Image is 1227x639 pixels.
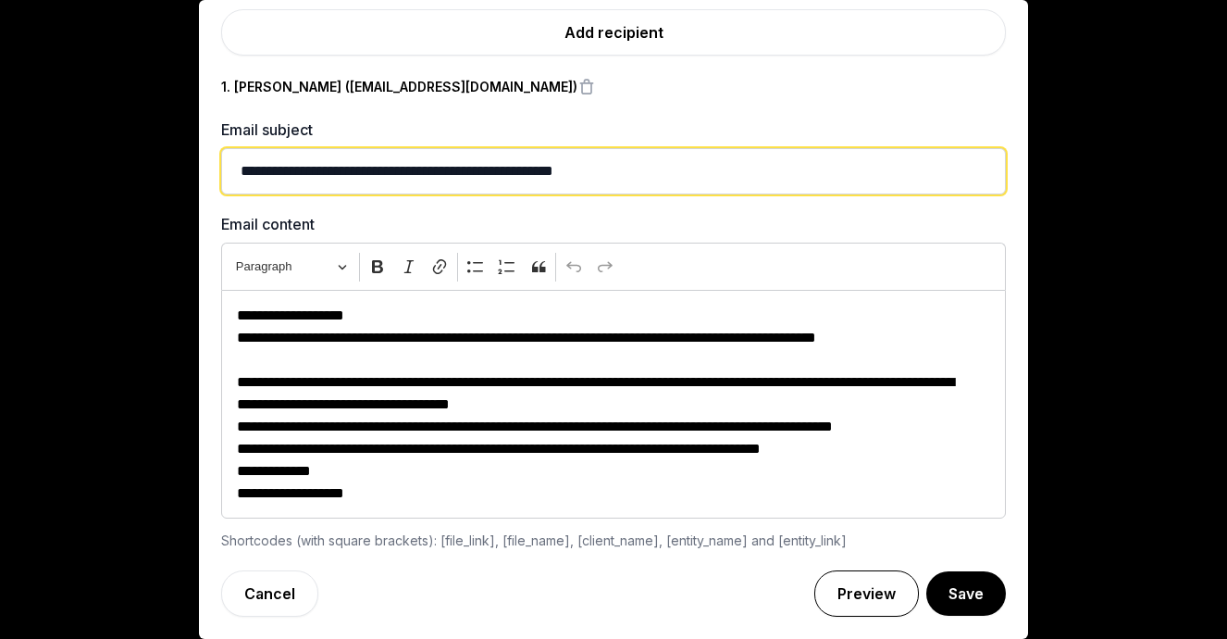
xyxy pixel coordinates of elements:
[221,9,1006,56] a: Add recipient
[221,78,577,96] div: 1. [PERSON_NAME] ([EMAIL_ADDRESS][DOMAIN_NAME])
[221,530,1006,552] div: Shortcodes (with square brackets): [file_link], [file_name], [client_name], [entity_name] and [en...
[221,119,1006,141] label: Email subject
[221,243,1006,290] div: Editor toolbar
[221,213,1006,235] label: Email content
[221,570,318,617] a: Cancel
[236,256,332,278] span: Paragraph
[814,570,919,617] a: Preview
[221,290,1006,519] div: Editor editing area: main
[228,253,355,282] button: Heading
[926,571,1006,616] button: Save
